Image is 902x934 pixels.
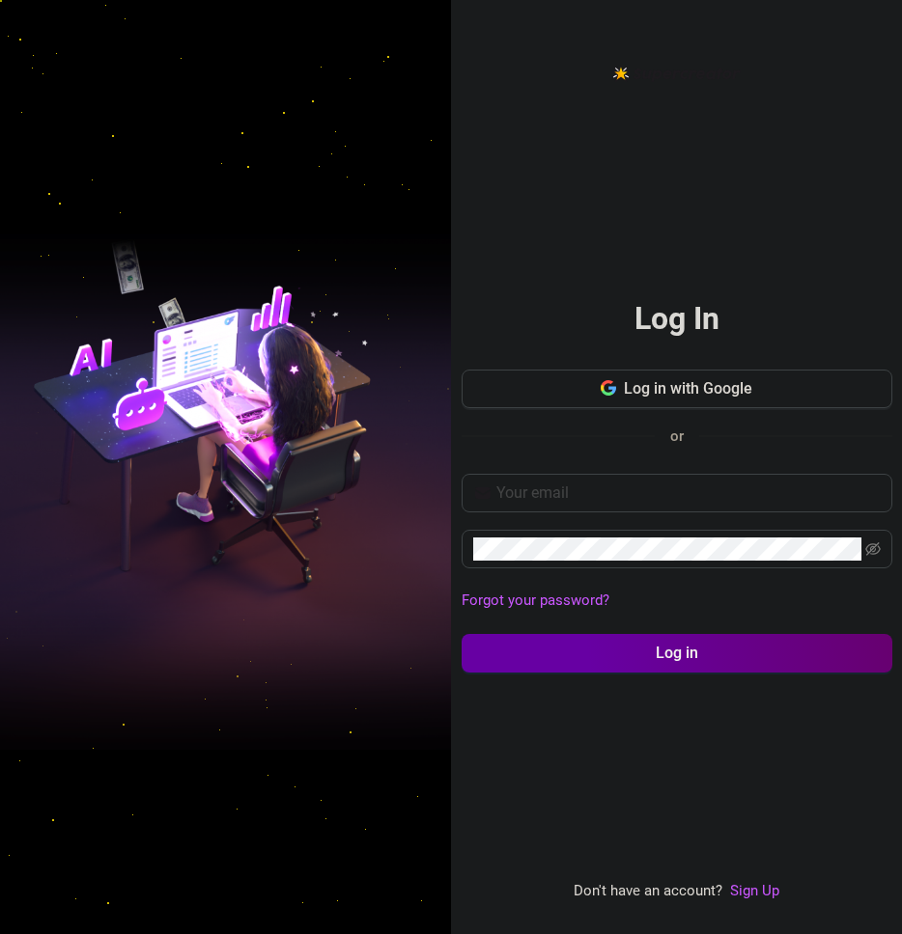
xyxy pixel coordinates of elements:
[730,880,779,903] a: Sign Up
[612,65,741,82] img: logo-BBDzfeDw.svg
[462,590,892,613] a: Forgot your password?
[670,427,684,445] span: or
[624,379,752,398] span: Log in with Google
[462,370,892,408] button: Log in with Google
[730,882,779,899] a: Sign Up
[574,880,722,903] span: Don't have an account?
[462,634,892,673] button: Log in
[496,481,881,505] input: Your email
[656,644,698,662] span: Log in
[865,541,881,557] span: eye-invisible
[462,591,609,609] a: Forgot your password?
[634,299,719,339] h2: Log In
